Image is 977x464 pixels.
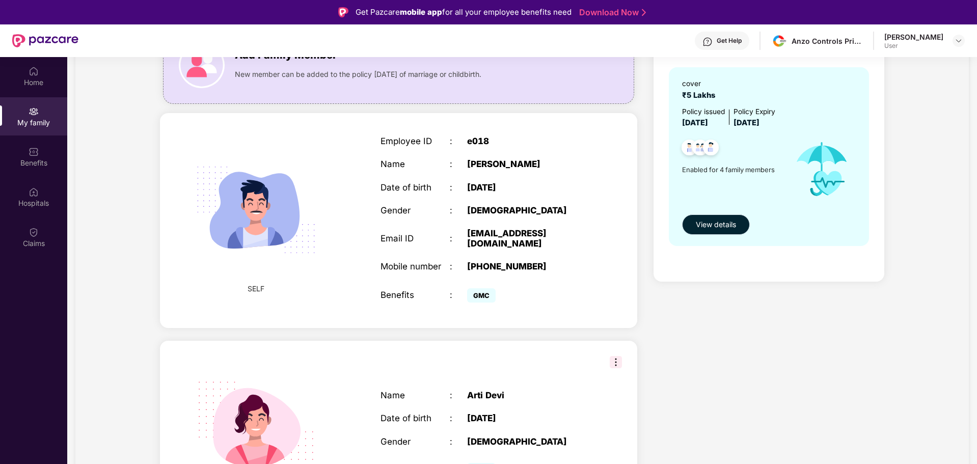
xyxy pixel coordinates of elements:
img: svg+xml;base64,PHN2ZyB4bWxucz0iaHR0cDovL3d3dy53My5vcmcvMjAwMC9zdmciIHdpZHRoPSIyMjQiIGhlaWdodD0iMT... [182,137,329,283]
div: : [450,159,467,169]
img: Logo [338,7,348,17]
div: : [450,390,467,400]
img: svg+xml;base64,PHN2ZyBpZD0iQmVuZWZpdHMiIHhtbG5zPSJodHRwOi8vd3d3LnczLm9yZy8yMDAwL3N2ZyIgd2lkdGg9Ij... [29,147,39,157]
img: svg+xml;base64,PHN2ZyBpZD0iSG9zcGl0YWxzIiB4bWxucz0iaHR0cDovL3d3dy53My5vcmcvMjAwMC9zdmciIHdpZHRoPS... [29,187,39,197]
img: svg+xml;base64,PHN2ZyB3aWR0aD0iMjAiIGhlaWdodD0iMjAiIHZpZXdCb3g9IjAgMCAyMCAyMCIgZmlsbD0ibm9uZSIgeG... [29,106,39,117]
div: : [450,413,467,423]
div: Benefits [381,290,450,300]
div: Date of birth [381,182,450,193]
img: 8cd685fc-73b5-4a45-9b71-608d937979b8.jpg [772,34,787,48]
img: svg+xml;base64,PHN2ZyBpZD0iRHJvcGRvd24tMzJ4MzIiIHhtbG5zPSJodHRwOi8vd3d3LnczLm9yZy8yMDAwL3N2ZyIgd2... [955,37,963,45]
img: svg+xml;base64,PHN2ZyB4bWxucz0iaHR0cDovL3d3dy53My5vcmcvMjAwMC9zdmciIHdpZHRoPSI0OC45NDMiIGhlaWdodD... [677,137,702,161]
div: Policy Expiry [734,106,775,118]
div: [PERSON_NAME] [884,32,943,42]
span: [DATE] [682,118,708,127]
span: ₹5 Lakhs [682,91,719,100]
div: Mobile number [381,261,450,271]
img: Stroke [642,7,646,18]
img: svg+xml;base64,PHN2ZyB4bWxucz0iaHR0cDovL3d3dy53My5vcmcvMjAwMC9zdmciIHdpZHRoPSI0OC45NDMiIGhlaWdodD... [698,137,723,161]
div: Get Pazcare for all your employee benefits need [356,6,572,18]
div: : [450,261,467,271]
img: icon [179,42,225,88]
span: Enabled for 4 family members [682,165,784,175]
div: Name [381,159,450,169]
div: : [450,436,467,447]
div: Arti Devi [467,390,588,400]
div: [DATE] [467,182,588,193]
img: svg+xml;base64,PHN2ZyB4bWxucz0iaHR0cDovL3d3dy53My5vcmcvMjAwMC9zdmciIHdpZHRoPSI0OC45MTUiIGhlaWdodD... [688,137,713,161]
div: Email ID [381,233,450,243]
div: [PERSON_NAME] [467,159,588,169]
div: [DEMOGRAPHIC_DATA] [467,205,588,215]
button: View details [682,214,750,235]
div: : [450,233,467,243]
div: [PHONE_NUMBER] [467,261,588,271]
strong: mobile app [400,7,442,17]
span: GMC [467,288,496,303]
span: View details [696,219,736,230]
div: User [884,42,943,50]
span: SELF [248,283,264,294]
div: Gender [381,436,450,447]
a: Download Now [579,7,643,18]
img: svg+xml;base64,PHN2ZyBpZD0iSG9tZSIgeG1sbnM9Imh0dHA6Ly93d3cudzMub3JnLzIwMDAvc3ZnIiB3aWR0aD0iMjAiIG... [29,66,39,76]
img: svg+xml;base64,PHN2ZyBpZD0iQ2xhaW0iIHhtbG5zPSJodHRwOi8vd3d3LnczLm9yZy8yMDAwL3N2ZyIgd2lkdGg9IjIwIi... [29,227,39,237]
img: svg+xml;base64,PHN2ZyBpZD0iSGVscC0zMngzMiIgeG1sbnM9Imh0dHA6Ly93d3cudzMub3JnLzIwMDAvc3ZnIiB3aWR0aD... [702,37,713,47]
div: : [450,205,467,215]
div: : [450,290,467,300]
div: Gender [381,205,450,215]
div: [DATE] [467,413,588,423]
div: Date of birth [381,413,450,423]
div: Name [381,390,450,400]
div: : [450,136,467,146]
div: Anzo Controls Private Limited [792,36,863,46]
div: cover [682,78,719,90]
div: [DEMOGRAPHIC_DATA] [467,436,588,447]
div: Get Help [717,37,742,45]
div: : [450,182,467,193]
img: svg+xml;base64,PHN2ZyB3aWR0aD0iMzIiIGhlaWdodD0iMzIiIHZpZXdCb3g9IjAgMCAzMiAzMiIgZmlsbD0ibm9uZSIgeG... [610,356,622,368]
div: e018 [467,136,588,146]
img: icon [784,129,859,209]
img: New Pazcare Logo [12,34,78,47]
div: Employee ID [381,136,450,146]
div: [EMAIL_ADDRESS][DOMAIN_NAME] [467,228,588,249]
div: Policy issued [682,106,725,118]
span: New member can be added to the policy [DATE] of marriage or childbirth. [235,69,481,80]
span: [DATE] [734,118,759,127]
